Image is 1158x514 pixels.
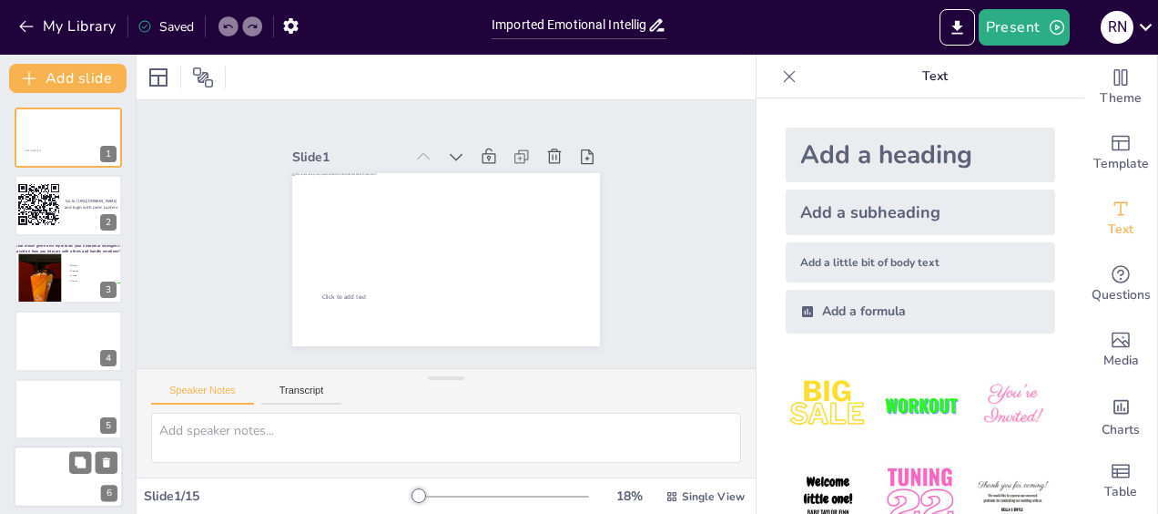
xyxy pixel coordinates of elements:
[682,489,745,504] span: Single View
[786,363,870,447] img: 1.jpeg
[15,243,122,303] div: 3
[786,190,1055,235] div: Add a subheading
[69,451,91,473] button: Duplicate Slide
[151,385,254,405] button: Speaker Notes
[1084,252,1157,317] div: Get real-time input from your audience
[261,385,342,405] button: Transcript
[292,149,403,166] div: Slide 1
[100,417,117,434] div: 5
[979,9,1070,46] button: Present
[1093,154,1149,174] span: Template
[15,311,122,371] div: 4
[786,128,1055,182] div: Add a heading
[878,363,962,447] img: 2.jpeg
[15,175,122,235] div: 2
[14,12,124,41] button: My Library
[192,67,214,88] span: Position
[1084,186,1157,252] div: Add text boxes
[15,243,121,254] span: What movie genre best represents your emotional intelligence based on how you interact with other...
[15,379,122,439] div: 5
[1101,11,1133,44] div: R N
[1092,285,1151,305] span: Questions
[101,485,117,501] div: 6
[786,290,1055,334] div: Add a formula
[144,488,414,505] div: Slide 1 / 15
[100,214,117,231] div: 2
[1108,220,1133,240] span: Text
[1101,9,1133,46] button: R N
[144,63,173,92] div: Layout
[15,108,122,168] div: 1
[9,64,127,93] button: Add slide
[1104,482,1137,502] span: Table
[14,446,123,508] div: 6
[492,12,647,38] input: Insert title
[137,18,194,36] div: Saved
[940,9,975,46] button: Export to PowerPoint
[322,293,366,301] span: Click to add text
[1084,317,1157,383] div: Add images, graphics, shapes or video
[65,198,118,210] span: Go to [URL][DOMAIN_NAME] and login with code: Lantern
[1102,420,1140,440] span: Charts
[607,488,651,505] div: 18 %
[1084,448,1157,514] div: Add a table
[100,282,117,298] div: 3
[71,269,121,272] span: Comedy
[970,363,1055,447] img: 3.jpeg
[100,146,117,162] div: 1
[804,55,1066,98] p: Text
[71,274,121,277] span: Action
[1084,120,1157,186] div: Add ready made slides
[25,149,40,152] span: Click to add text
[96,451,117,473] button: Delete Slide
[1084,383,1157,448] div: Add charts and graphs
[71,280,121,283] span: Horror
[1103,351,1139,371] span: Media
[1084,55,1157,120] div: Change the overall theme
[100,350,117,366] div: 4
[786,242,1055,283] div: Add a little bit of body text
[1100,88,1142,108] span: Theme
